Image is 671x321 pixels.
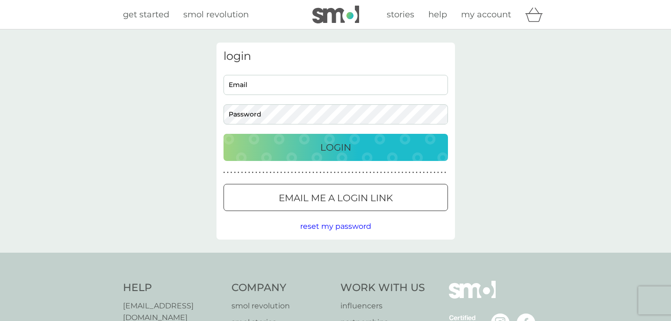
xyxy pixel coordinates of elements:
p: ● [295,170,296,175]
p: ● [412,170,414,175]
p: ● [309,170,311,175]
p: ● [266,170,268,175]
p: ● [224,170,225,175]
a: smol revolution [183,8,249,22]
p: ● [227,170,229,175]
button: Email me a login link [224,184,448,211]
p: ● [330,170,332,175]
p: ● [298,170,300,175]
span: help [428,9,447,20]
a: influencers [340,300,425,312]
p: ● [362,170,364,175]
p: ● [270,170,272,175]
a: my account [461,8,511,22]
p: ● [380,170,382,175]
p: ● [437,170,439,175]
p: ● [255,170,257,175]
p: Email me a login link [279,190,393,205]
p: ● [248,170,250,175]
p: ● [238,170,239,175]
h4: Work With Us [340,281,425,295]
p: ● [319,170,321,175]
span: stories [387,9,414,20]
p: ● [369,170,371,175]
p: ● [373,170,375,175]
p: ● [259,170,261,175]
p: ● [262,170,264,175]
h4: Company [231,281,331,295]
p: ● [348,170,350,175]
p: ● [277,170,279,175]
h3: login [224,50,448,63]
div: basket [525,5,548,24]
span: smol revolution [183,9,249,20]
p: ● [444,170,446,175]
p: ● [288,170,289,175]
button: reset my password [300,220,371,233]
p: ● [409,170,411,175]
p: ● [245,170,246,175]
p: ● [327,170,329,175]
p: ● [284,170,286,175]
p: ● [359,170,361,175]
p: ● [252,170,254,175]
p: ● [430,170,432,175]
p: ● [352,170,354,175]
span: get started [123,9,169,20]
p: ● [231,170,232,175]
p: ● [405,170,407,175]
p: ● [387,170,389,175]
p: ● [433,170,435,175]
p: ● [402,170,404,175]
p: ● [419,170,421,175]
p: ● [345,170,346,175]
p: ● [316,170,318,175]
p: ● [334,170,336,175]
p: ● [441,170,443,175]
p: ● [323,170,325,175]
p: ● [312,170,314,175]
span: reset my password [300,222,371,231]
span: my account [461,9,511,20]
p: ● [426,170,428,175]
p: Login [320,140,351,155]
img: smol [312,6,359,23]
p: ● [281,170,282,175]
p: ● [273,170,275,175]
img: smol [449,281,496,313]
p: ● [234,170,236,175]
p: ● [366,170,368,175]
p: ● [355,170,357,175]
a: get started [123,8,169,22]
p: ● [391,170,393,175]
p: ● [398,170,400,175]
p: ● [305,170,307,175]
button: Login [224,134,448,161]
p: ● [384,170,386,175]
h4: Help [123,281,223,295]
p: ● [376,170,378,175]
p: ● [423,170,425,175]
p: ● [416,170,418,175]
p: ● [291,170,293,175]
p: ● [302,170,303,175]
p: ● [241,170,243,175]
p: ● [341,170,343,175]
a: help [428,8,447,22]
p: ● [338,170,339,175]
a: smol revolution [231,300,331,312]
a: stories [387,8,414,22]
p: ● [395,170,397,175]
